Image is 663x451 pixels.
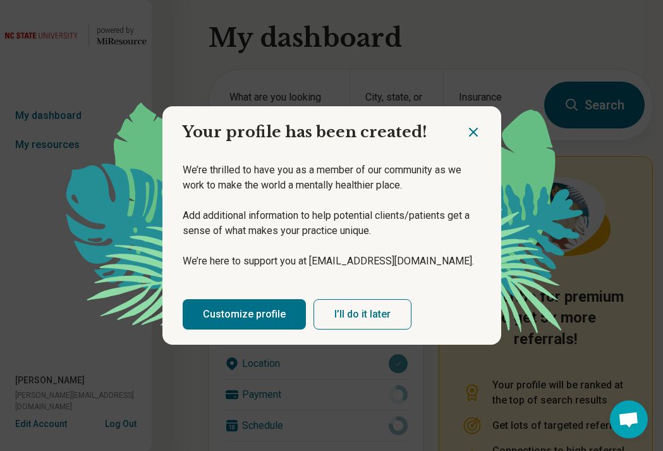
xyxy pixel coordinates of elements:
[313,299,411,330] button: I’ll do it later
[162,106,466,148] h2: Your profile has been created!
[183,299,306,330] a: Customize profile
[466,125,481,140] button: Close dialog
[183,208,481,238] p: Add additional information to help potential clients/patients get a sense of what makes your prac...
[183,254,481,269] p: We’re here to support you at [EMAIL_ADDRESS][DOMAIN_NAME].
[183,163,481,193] p: We’re thrilled to have you as a member of our community as we work to make the world a mentally h...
